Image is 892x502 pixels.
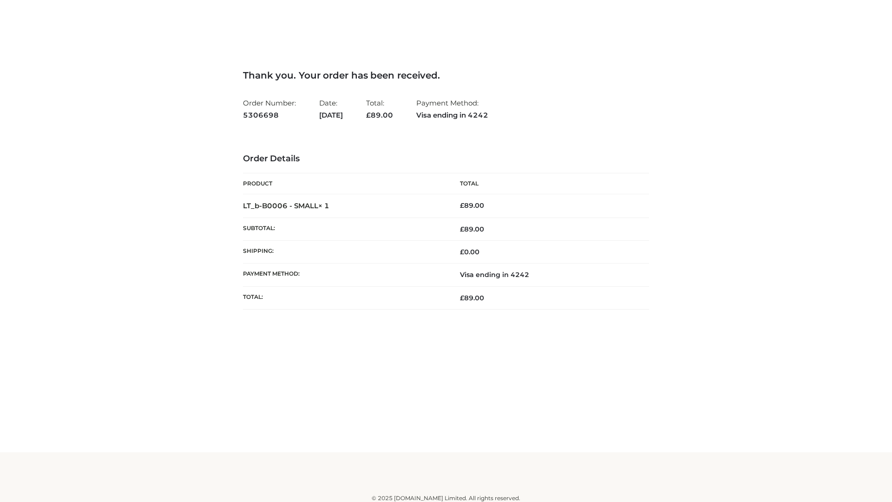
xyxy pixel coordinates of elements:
th: Total: [243,286,446,309]
th: Shipping: [243,241,446,264]
th: Payment method: [243,264,446,286]
li: Payment Method: [416,95,488,123]
strong: 5306698 [243,109,296,121]
th: Product [243,173,446,194]
th: Subtotal: [243,218,446,240]
span: £ [460,248,464,256]
li: Date: [319,95,343,123]
li: Total: [366,95,393,123]
strong: Visa ending in 4242 [416,109,488,121]
li: Order Number: [243,95,296,123]
th: Total [446,173,649,194]
h3: Order Details [243,154,649,164]
strong: LT_b-B0006 - SMALL [243,201,329,210]
td: Visa ending in 4242 [446,264,649,286]
span: 89.00 [366,111,393,119]
span: 89.00 [460,225,484,233]
strong: [DATE] [319,109,343,121]
h3: Thank you. Your order has been received. [243,70,649,81]
span: £ [460,225,464,233]
strong: × 1 [318,201,329,210]
span: £ [460,294,464,302]
bdi: 0.00 [460,248,479,256]
span: 89.00 [460,294,484,302]
span: £ [460,201,464,210]
bdi: 89.00 [460,201,484,210]
span: £ [366,111,371,119]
